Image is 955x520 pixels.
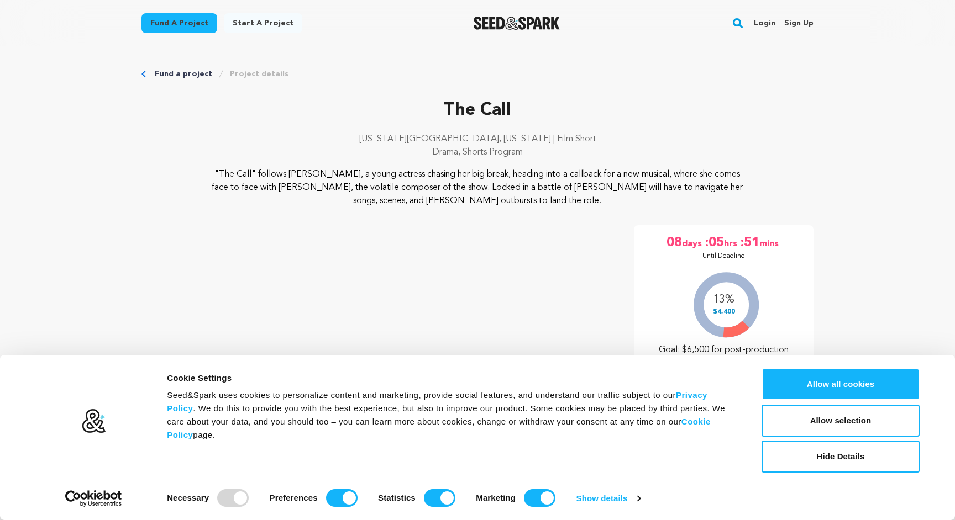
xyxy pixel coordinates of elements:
p: Drama, Shorts Program [141,146,814,159]
div: Breadcrumb [141,68,814,79]
img: Seed&Spark Logo Dark Mode [474,17,560,30]
button: Allow selection [762,405,920,437]
span: :51 [739,234,759,252]
strong: Statistics [378,493,416,502]
div: Seed&Spark uses cookies to personalize content and marketing, provide social features, and unders... [167,389,737,442]
span: days [682,234,704,252]
span: :05 [704,234,724,252]
span: 08 [667,234,682,252]
a: Fund a project [155,68,212,79]
img: logo [81,408,106,434]
p: "The Call" follows [PERSON_NAME], a young actress chasing her big break, heading into a callback ... [209,168,747,208]
a: Fund a project [141,13,217,33]
button: Allow all cookies [762,368,920,400]
p: [US_STATE][GEOGRAPHIC_DATA], [US_STATE] | Film Short [141,132,814,146]
div: Cookie Settings [167,372,737,385]
a: Project details [230,68,288,79]
a: Login [754,14,775,32]
span: mins [759,234,781,252]
strong: Marketing [476,493,516,502]
a: Sign up [784,14,814,32]
span: hrs [724,234,739,252]
strong: Preferences [270,493,318,502]
strong: Necessary [167,493,209,502]
a: Usercentrics Cookiebot - opens in a new window [45,490,142,507]
a: Show details [576,490,641,507]
p: Until Deadline [702,252,745,261]
button: Hide Details [762,441,920,473]
a: Start a project [224,13,302,33]
legend: Consent Selection [166,485,167,485]
a: Seed&Spark Homepage [474,17,560,30]
p: The Call [141,97,814,124]
a: Privacy Policy [167,390,707,413]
